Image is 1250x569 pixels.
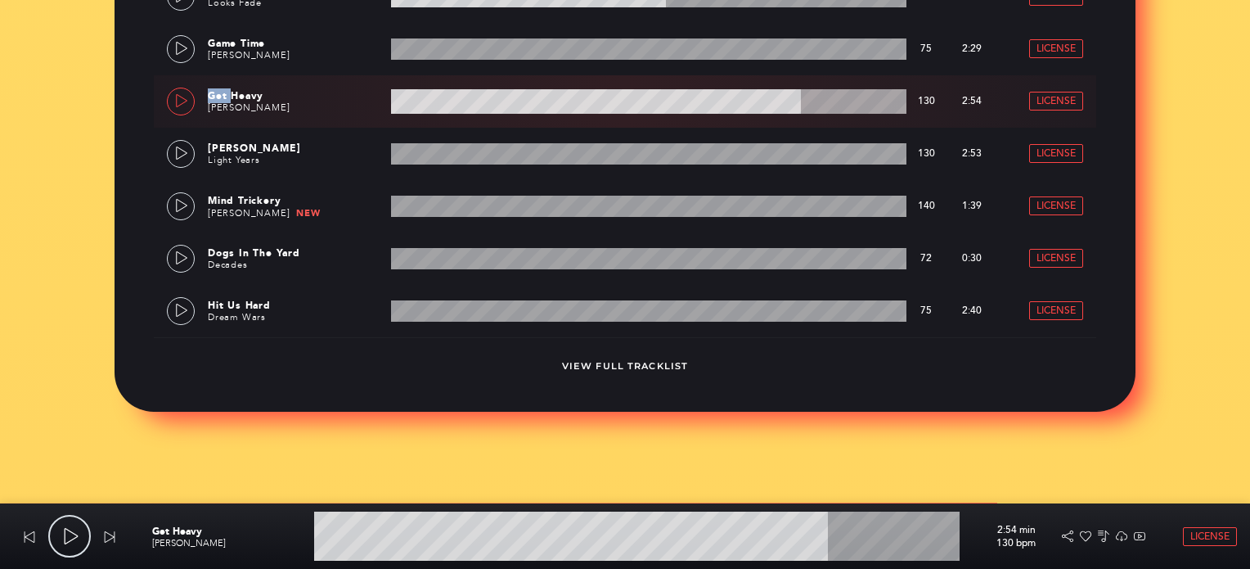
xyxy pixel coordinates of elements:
[1036,43,1076,54] span: License
[952,94,991,109] p: 2:54
[208,312,266,323] a: Dream Wars
[208,246,384,260] p: Dogs In The Yard
[952,251,991,266] p: 0:30
[913,305,939,317] p: 75
[562,360,688,372] a: View Full Tracklist
[208,50,290,61] a: [PERSON_NAME]
[1036,253,1076,264] span: License
[952,304,991,318] p: 2:40
[1036,96,1076,106] span: License
[913,43,939,55] p: 75
[1190,531,1230,542] span: License
[1036,305,1076,316] span: License
[208,208,290,219] a: [PERSON_NAME]
[208,260,248,270] a: Decades
[152,538,226,549] a: [PERSON_NAME]
[208,141,384,156] p: [PERSON_NAME]
[208,36,384,51] p: Game Time
[208,155,260,165] a: Light Years
[967,523,1036,538] p: 2:54 min
[913,201,939,212] p: 140
[952,42,991,56] p: 2:29
[208,298,384,313] p: Hit Us Hard
[208,88,384,103] p: Get Heavy
[208,193,384,208] p: Mind Trickery
[952,199,991,214] p: 1:39
[152,524,308,539] p: Get Heavy
[952,147,991,161] p: 2:53
[913,253,939,264] p: 72
[208,102,290,113] a: [PERSON_NAME]
[967,538,1036,549] p: 130 bpm
[1036,201,1076,211] span: License
[1036,148,1076,159] span: License
[913,96,939,107] p: 130
[913,148,939,160] p: 130
[296,207,320,219] span: New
